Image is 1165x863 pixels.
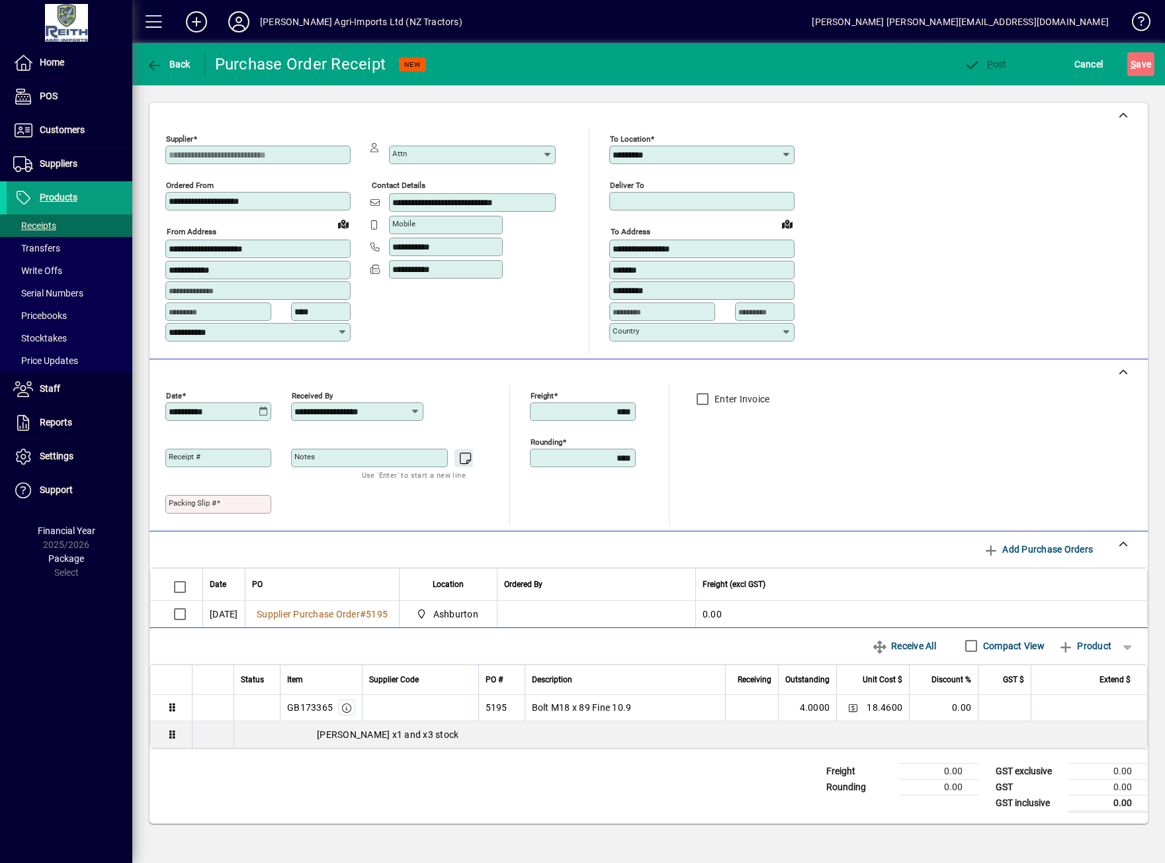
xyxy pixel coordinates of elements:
span: Extend $ [1100,672,1131,687]
label: Enter Invoice [712,392,769,406]
span: Product [1058,635,1111,657]
button: Receive All [867,634,941,658]
span: Status [241,672,264,687]
span: PO [252,577,263,592]
mat-label: Deliver To [610,181,644,190]
mat-label: Ordered from [166,181,214,190]
div: Freight (excl GST) [703,577,1131,592]
span: Date [210,577,226,592]
a: Supplier Purchase Order#5195 [252,607,392,621]
span: Transfers [13,243,60,253]
span: Description [532,672,572,687]
span: Reports [40,417,72,428]
span: Home [40,57,64,68]
app-page-header-button: Back [132,52,205,76]
mat-label: To location [610,134,650,144]
span: 18.4600 [867,701,902,714]
td: 0.00 [1068,763,1148,779]
div: Ordered By [504,577,689,592]
div: GB173365 [287,701,333,714]
span: Supplier Purchase Order [257,609,360,619]
a: Support [7,474,132,507]
span: Ordered By [504,577,542,592]
td: [DATE] [202,601,245,627]
span: Stocktakes [13,333,67,343]
span: ost [964,59,1007,69]
a: Reports [7,406,132,439]
span: Price Updates [13,355,78,366]
span: Receive All [872,635,936,657]
a: Suppliers [7,148,132,181]
a: View on map [333,213,354,234]
mat-label: Mobile [392,219,415,228]
td: 0.00 [899,779,978,795]
span: Write Offs [13,265,62,276]
button: Save [1127,52,1154,76]
a: Receipts [7,214,132,237]
a: Customers [7,114,132,147]
td: 5195 [478,695,525,721]
span: Support [40,484,73,495]
span: S [1131,59,1136,69]
mat-hint: Use 'Enter' to start a new line [362,467,466,482]
td: 0.00 [1068,795,1148,811]
a: Serial Numbers [7,282,132,304]
mat-label: Received by [292,390,333,400]
span: Receipts [13,220,56,231]
span: Suppliers [40,158,77,169]
span: Back [146,59,191,69]
td: GST [989,779,1068,795]
span: Discount % [931,672,971,687]
span: Add Purchase Orders [983,539,1093,560]
span: Pricebooks [13,310,67,321]
td: Freight [820,763,899,779]
button: Change Price Levels [843,698,862,717]
span: Unit Cost $ [863,672,902,687]
a: View on map [777,213,798,234]
a: Home [7,46,132,79]
td: 0.00 [909,695,978,721]
span: Ashburton [433,608,478,621]
td: 0.00 [1068,779,1148,795]
span: Package [48,553,84,564]
mat-label: Notes [294,452,315,461]
span: Supplier Code [369,672,419,687]
button: Back [143,52,194,76]
span: P [987,59,993,69]
a: Write Offs [7,259,132,282]
div: PO [252,577,392,592]
span: Customers [40,124,85,135]
button: Cancel [1071,52,1107,76]
button: Add Purchase Orders [978,537,1098,561]
mat-label: Freight [531,390,554,400]
span: Location [433,577,464,592]
mat-label: Rounding [531,437,562,446]
a: Staff [7,373,132,406]
div: [PERSON_NAME] x1 and x3 stock [234,728,1147,741]
td: GST exclusive [989,763,1068,779]
span: ave [1131,54,1151,75]
button: Profile [218,10,260,34]
button: Post [961,52,1010,76]
span: GST $ [1003,672,1024,687]
span: Settings [40,451,73,461]
span: # [360,609,366,619]
td: 0.00 [695,601,1147,627]
div: Purchase Order Receipt [215,54,386,75]
a: Stocktakes [7,327,132,349]
span: 5195 [366,609,388,619]
span: POS [40,91,58,101]
td: 4.0000 [778,695,836,721]
label: Compact View [980,639,1045,653]
span: Ashburton [413,606,484,622]
td: 0.00 [899,763,978,779]
a: Settings [7,440,132,473]
span: Serial Numbers [13,288,83,298]
td: Rounding [820,779,899,795]
mat-label: Supplier [166,134,193,144]
span: NEW [404,60,421,69]
span: Cancel [1074,54,1103,75]
a: Price Updates [7,349,132,372]
mat-label: Receipt # [169,452,200,461]
a: Pricebooks [7,304,132,327]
